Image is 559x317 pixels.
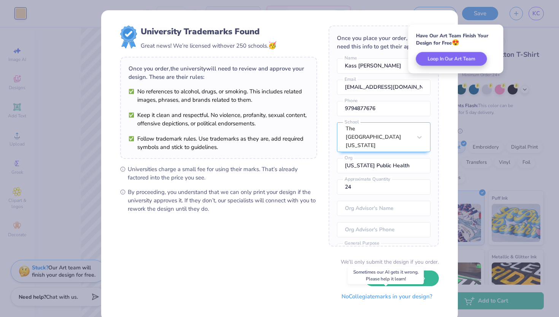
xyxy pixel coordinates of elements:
[129,87,309,104] li: No references to alcohol, drugs, or smoking. This includes related images, phrases, and brands re...
[452,38,459,47] span: 😍
[337,34,430,51] div: Once you place your order, we’ll need this info to get their approval:
[337,58,430,74] input: Name
[416,52,487,66] button: Loop In Our Art Team
[120,26,137,48] img: license-marks-badge.png
[348,267,424,284] div: Sometimes our AI gets it wrong. Please help it learn!
[341,258,439,266] div: We’ll only submit the design if you order.
[128,188,317,213] span: By proceeding, you understand that we can only print your design if the university approves it. I...
[337,179,430,195] input: Approximate Quantity
[335,289,439,304] button: NoCollegiatemarks in your design?
[337,101,430,116] input: Phone
[128,165,317,182] span: Universities charge a small fee for using their marks. That’s already factored into the price you...
[337,222,430,237] input: Org Advisor's Phone
[337,80,430,95] input: Email
[416,32,496,46] div: Have Our Art Team Finish Your Design for Free
[337,158,430,173] input: Org
[141,26,276,38] div: University Trademarks Found
[129,134,309,151] li: Follow trademark rules. Use trademarks as they are, add required symbols and stick to guidelines.
[129,111,309,128] li: Keep it clean and respectful. No violence, profanity, sexual content, offensive depictions, or po...
[129,64,309,81] div: Once you order, the university will need to review and approve your design. These are their rules:
[141,40,276,51] div: Great news! We’re licensed with over 250 schools.
[337,201,430,216] input: Org Advisor's Name
[346,125,412,150] div: The [GEOGRAPHIC_DATA][US_STATE]
[268,41,276,50] span: 🥳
